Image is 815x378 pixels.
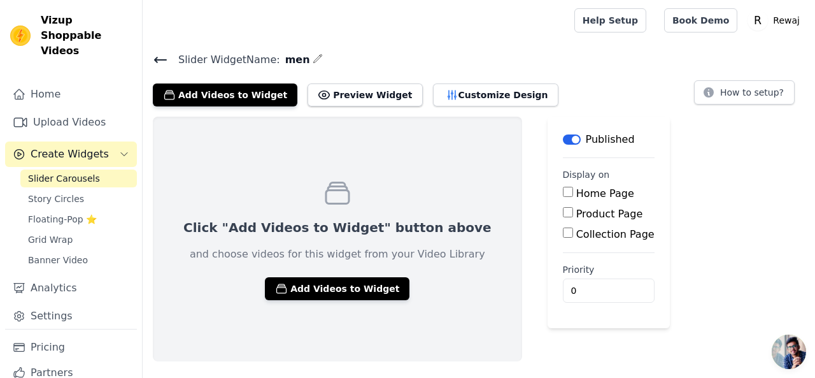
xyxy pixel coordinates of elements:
p: Click "Add Videos to Widget" button above [183,219,492,236]
button: How to setup? [694,80,795,105]
a: Slider Carousels [20,170,137,187]
label: Product Page [576,208,643,220]
div: Edit Name [313,51,323,68]
button: Add Videos to Widget [153,84,297,106]
label: Home Page [576,187,634,200]
label: Collection Page [576,228,655,240]
a: Grid Wrap [20,231,137,249]
button: Preview Widget [308,84,422,106]
a: Book Demo [664,8,737,33]
legend: Display on [563,168,610,181]
span: Slider Widget Name: [168,52,280,68]
span: Vizup Shoppable Videos [41,13,132,59]
a: Floating-Pop ⭐ [20,210,137,228]
a: Story Circles [20,190,137,208]
span: Floating-Pop ⭐ [28,213,97,226]
span: Story Circles [28,193,84,205]
a: Open chat [772,335,806,369]
span: Banner Video [28,254,88,266]
span: Slider Carousels [28,172,100,185]
a: How to setup? [694,89,795,101]
span: Grid Wrap [28,233,73,246]
a: Pricing [5,335,137,360]
a: Upload Videos [5,110,137,135]
a: Home [5,82,137,107]
a: Help Setup [574,8,646,33]
p: and choose videos for this widget from your Video Library [190,247,485,262]
a: Banner Video [20,251,137,269]
span: Create Widgets [31,147,109,162]
span: men [280,52,310,68]
text: R [754,14,762,27]
button: Customize Design [433,84,558,106]
a: Settings [5,303,137,329]
label: Priority [563,263,655,276]
button: R Rewaj [748,9,805,32]
a: Analytics [5,275,137,301]
p: Published [586,132,635,147]
img: Vizup [10,25,31,46]
button: Add Videos to Widget [265,277,409,300]
button: Create Widgets [5,142,137,167]
p: Rewaj [768,9,805,32]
